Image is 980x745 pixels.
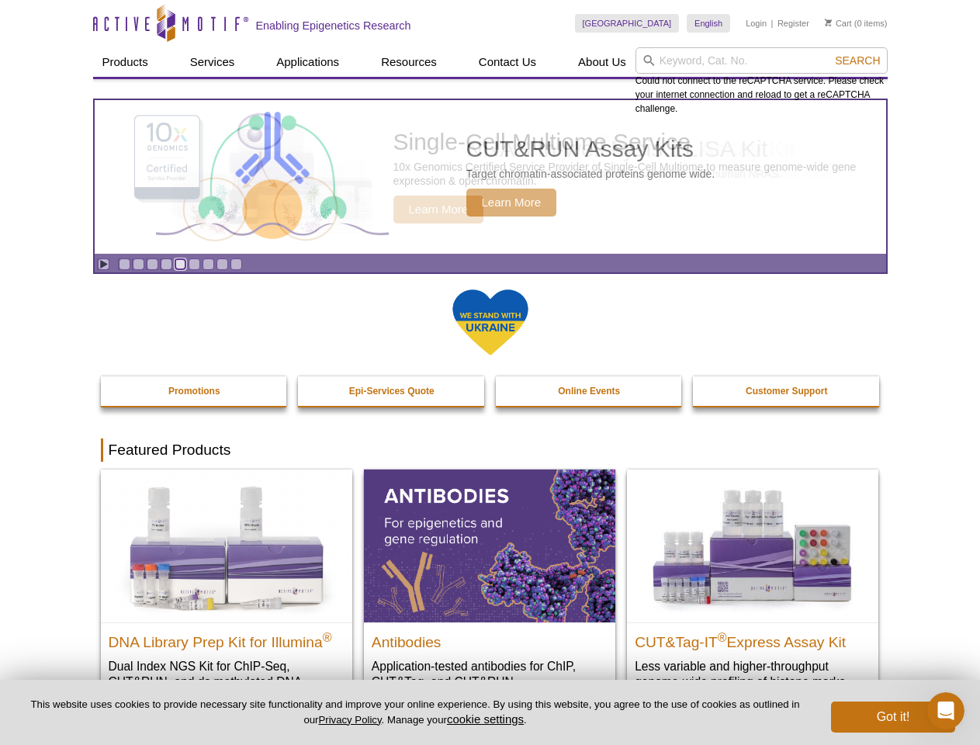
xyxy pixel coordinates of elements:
a: Privacy Policy [318,714,381,726]
a: Epi-Services Quote [298,376,486,406]
a: All Antibodies Antibodies Application-tested antibodies for ChIP, CUT&Tag, and CUT&RUN. [364,470,615,705]
a: Contact Us [469,47,545,77]
button: Search [830,54,885,68]
a: Register [777,18,809,29]
li: | [771,14,774,33]
sup: ® [323,630,332,643]
input: Keyword, Cat. No. [635,47,888,74]
sup: ® [718,630,727,643]
a: Services [181,47,244,77]
img: CUT&Tag-IT® Express Assay Kit [627,470,878,622]
p: Dual Index NGS Kit for ChIP-Seq, CUT&RUN, and ds methylated DNA assays. [109,658,345,705]
strong: Promotions [168,386,220,397]
a: Toggle autoplay [98,258,109,270]
button: Got it! [831,702,955,733]
iframe: Intercom live chat [927,692,964,729]
div: Could not connect to the reCAPTCHA service. Please check your internet connection and reload to g... [635,47,888,116]
h2: Featured Products [101,438,880,462]
img: Your Cart [825,19,832,26]
a: Applications [267,47,348,77]
a: Customer Support [693,376,881,406]
a: CUT&Tag-IT® Express Assay Kit CUT&Tag-IT®Express Assay Kit Less variable and higher-throughput ge... [627,470,878,705]
h2: Enabling Epigenetics Research [256,19,411,33]
span: Search [835,54,880,67]
li: (0 items) [825,14,888,33]
p: This website uses cookies to provide necessary site functionality and improve your online experie... [25,698,805,727]
a: Go to slide 6 [189,258,200,270]
a: Go to slide 9 [230,258,242,270]
a: Go to slide 3 [147,258,158,270]
a: Go to slide 8 [216,258,228,270]
a: Go to slide 4 [161,258,172,270]
a: Go to slide 1 [119,258,130,270]
h2: Antibodies [372,627,608,650]
a: Promotions [101,376,289,406]
strong: Online Events [558,386,620,397]
strong: Customer Support [746,386,827,397]
a: Login [746,18,767,29]
a: English [687,14,730,33]
img: All Antibodies [364,470,615,622]
h2: CUT&Tag-IT Express Assay Kit [635,627,871,650]
a: Products [93,47,158,77]
a: Go to slide 5 [175,258,186,270]
button: cookie settings [447,712,524,726]
a: Resources [372,47,446,77]
h2: DNA Library Prep Kit for Illumina [109,627,345,650]
p: Less variable and higher-throughput genome-wide profiling of histone marks​. [635,658,871,690]
img: We Stand With Ukraine [452,288,529,357]
a: DNA Library Prep Kit for Illumina DNA Library Prep Kit for Illumina® Dual Index NGS Kit for ChIP-... [101,470,352,720]
a: Online Events [496,376,684,406]
a: Go to slide 7 [203,258,214,270]
strong: Epi-Services Quote [349,386,435,397]
p: Application-tested antibodies for ChIP, CUT&Tag, and CUT&RUN. [372,658,608,690]
a: Go to slide 2 [133,258,144,270]
a: Cart [825,18,852,29]
img: DNA Library Prep Kit for Illumina [101,470,352,622]
a: [GEOGRAPHIC_DATA] [575,14,680,33]
a: About Us [569,47,635,77]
